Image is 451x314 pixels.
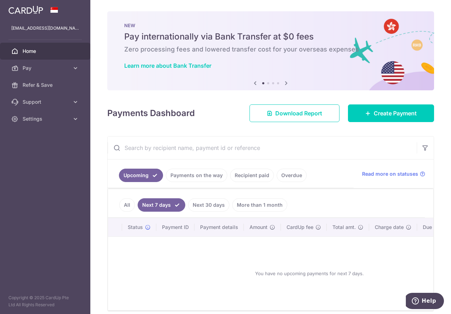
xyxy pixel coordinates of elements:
span: Amount [249,224,267,231]
p: [EMAIL_ADDRESS][DOMAIN_NAME] [11,25,79,32]
th: Payment details [194,218,244,236]
h5: Pay internationally via Bank Transfer at $0 fees [124,31,417,42]
a: Recipient paid [230,169,274,182]
a: More than 1 month [232,198,287,212]
span: Total amt. [332,224,356,231]
span: Download Report [275,109,322,117]
h4: Payments Dashboard [107,107,195,120]
span: Read more on statuses [362,170,418,177]
a: Overdue [277,169,307,182]
a: Next 7 days [138,198,185,212]
span: Home [23,48,69,55]
p: NEW [124,23,417,28]
a: Create Payment [348,104,434,122]
a: Download Report [249,104,339,122]
span: Status [128,224,143,231]
th: Payment ID [156,218,194,236]
span: Charge date [375,224,404,231]
a: Payments on the way [166,169,227,182]
span: Refer & Save [23,81,69,89]
span: CardUp fee [287,224,313,231]
img: Bank transfer banner [107,11,434,90]
img: CardUp [8,6,43,14]
a: All [119,198,135,212]
a: Next 30 days [188,198,229,212]
span: Pay [23,65,69,72]
iframe: Opens a widget where you can find more information [406,293,444,310]
a: Learn more about Bank Transfer [124,62,211,69]
h6: Zero processing fees and lowered transfer cost for your overseas expenses [124,45,417,54]
span: Create Payment [374,109,417,117]
a: Upcoming [119,169,163,182]
span: Support [23,98,69,105]
input: Search by recipient name, payment id or reference [108,137,417,159]
span: Settings [23,115,69,122]
span: Due date [423,224,444,231]
a: Read more on statuses [362,170,425,177]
